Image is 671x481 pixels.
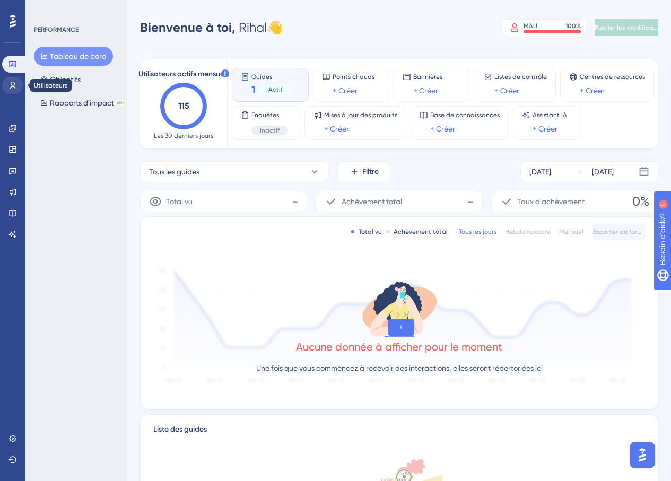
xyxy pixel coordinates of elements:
[413,86,438,95] font: + Créer
[25,5,77,13] font: Besoin d'aide?
[626,439,658,471] iframe: Lanceur d'assistant d'IA UserGuiding
[559,228,583,235] font: Mensuel
[580,86,605,95] font: + Créer
[337,161,390,182] button: Filtre
[251,73,272,81] font: Guides
[178,101,189,111] text: 115
[292,194,298,209] font: -
[324,125,349,133] font: + Créer
[533,125,557,133] font: + Créer
[576,22,581,30] font: %
[50,52,107,60] font: Tableau de bord
[153,425,207,434] font: Liste des guides
[565,22,576,30] font: 100
[324,111,397,119] font: Mises à jour des produits
[84,6,87,12] font: 5
[34,93,132,112] button: Rapports d'impactBÊTA
[494,86,519,95] font: + Créer
[166,197,193,206] font: Total vu
[517,197,585,206] font: Taux d'achèvement
[632,194,649,209] font: 0%
[592,168,614,176] font: [DATE]
[524,22,537,30] font: MAU
[333,86,358,95] font: + Créer
[239,20,267,35] font: Rihal
[533,111,567,119] font: Assistant IA
[251,83,256,96] font: 1
[529,168,551,176] font: [DATE]
[50,99,114,107] font: Rapports d'impact
[505,228,551,235] font: Hebdomadaire
[580,73,645,81] font: Centres de ressources
[413,73,442,81] font: Bannières
[494,73,547,81] font: Listes de contrôle
[342,197,402,206] font: Achèvement total
[149,168,199,176] font: Tous les guides
[296,340,502,353] font: Aucune donnée à afficher pour le moment
[459,228,496,235] font: Tous les jours
[595,24,668,31] font: Publier les modifications
[268,86,283,93] font: Actif
[362,167,379,176] font: Filtre
[430,125,455,133] font: + Créer
[359,228,382,235] font: Total vu
[138,69,229,78] font: Utilisateurs actifs mensuels
[34,26,79,33] font: PERFORMANCE
[256,364,543,372] font: Une fois que vous commencez à recevoir des interactions, elles seront répertoriées ici
[430,111,500,119] font: Base de connaissances
[50,75,81,84] font: Objectifs
[251,111,279,119] font: Enquêtes
[467,194,474,209] font: -
[260,127,280,134] font: Inactif
[34,47,113,66] button: Tableau de bord
[154,132,213,139] font: Les 30 derniers jours
[34,70,87,89] button: Objectifs
[267,20,283,35] font: 👋
[595,19,658,36] button: Publier les modifications
[394,228,448,235] font: Achèvement total
[592,223,645,240] button: Exporter au format CSV
[140,20,236,35] font: Bienvenue à toi,
[140,161,329,182] button: Tous les guides
[593,228,664,235] font: Exporter au format CSV
[117,101,125,104] font: BÊTA
[333,73,374,81] font: Points chauds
